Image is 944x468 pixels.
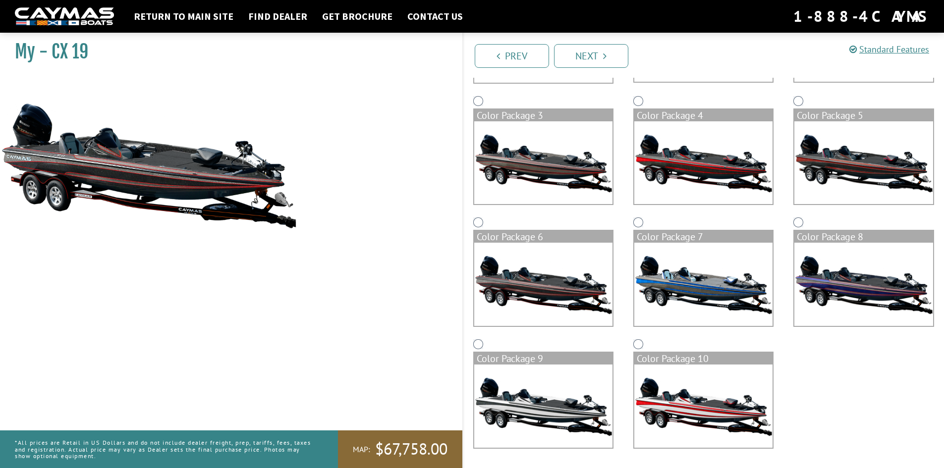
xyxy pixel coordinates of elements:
[474,231,612,243] div: Color Package 6
[794,243,933,326] img: color_package_309.png
[474,353,612,364] div: Color Package 9
[794,109,933,121] div: Color Package 5
[554,44,628,68] a: Next
[634,109,773,121] div: Color Package 4
[15,434,316,464] p: *All prices are Retail in US Dollars and do not include dealer freight, prep, tariffs, fees, taxe...
[634,353,773,364] div: Color Package 10
[15,41,438,63] h1: My - CX 19
[375,439,447,460] span: $67,758.00
[317,10,397,23] a: Get Brochure
[794,231,933,243] div: Color Package 8
[15,7,114,26] img: white-logo-c9c8dbefe5ff5ceceb0f0178aa75bf4bb51f6bca0971e226c86eb53dfe498488.png
[634,364,773,448] img: color_package_311.png
[475,44,549,68] a: Prev
[793,5,929,27] div: 1-888-4CAYMAS
[474,121,612,205] img: color_package_304.png
[634,121,773,205] img: color_package_305.png
[474,364,612,448] img: color_package_310.png
[849,44,929,55] a: Standard Features
[402,10,468,23] a: Contact Us
[794,121,933,205] img: color_package_306.png
[634,243,773,326] img: color_package_308.png
[129,10,238,23] a: Return to main site
[474,243,612,326] img: color_package_307.png
[474,109,612,121] div: Color Package 3
[243,10,312,23] a: Find Dealer
[634,231,773,243] div: Color Package 7
[353,444,370,455] span: MAP:
[338,430,462,468] a: MAP:$67,758.00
